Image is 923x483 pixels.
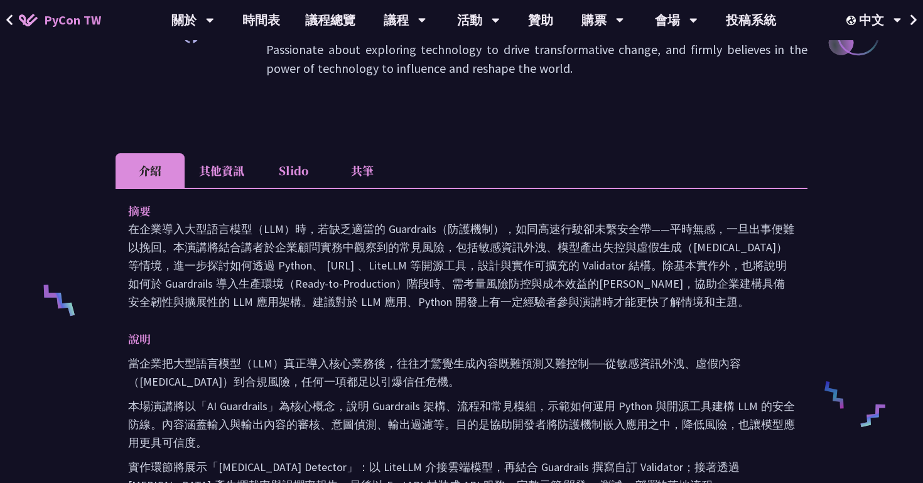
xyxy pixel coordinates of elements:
[19,14,38,26] img: Home icon of PyCon TW 2025
[6,4,114,36] a: PyCon TW
[846,16,859,25] img: Locale Icon
[116,153,185,188] li: 介紹
[128,202,770,220] p: 摘要
[185,153,259,188] li: 其他資訊
[128,354,795,391] p: 當企業把大型語言模型（LLM）真正導入核心業務後，往往才驚覺生成內容既難預測又難控制──從敏感資訊外洩、虛假內容（[MEDICAL_DATA]）到合規風險，任何一項都足以引爆信任危機。
[259,153,328,188] li: Slido
[44,11,101,30] span: PyCon TW
[328,153,397,188] li: 共筆
[128,330,770,348] p: 說明
[128,220,795,311] p: 在企業導入大型語言模型（LLM）時，若缺乏適當的 Guardrails（防護機制），如同高速行駛卻未繫安全帶——平時無感，一旦出事便難以挽回。本演講將結合講者於企業顧問實務中觀察到的常見風險，包...
[128,397,795,452] p: 本場演講將以「AI Guardrails」為核心概念，說明 Guardrails 架構、流程和常見模組，示範如何運用 Python 與開源工具建構 LLM 的安全防線。內容涵蓋輸入與輸出內容的審...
